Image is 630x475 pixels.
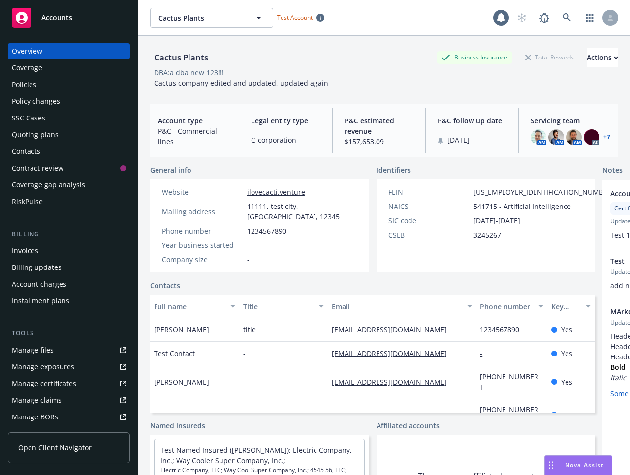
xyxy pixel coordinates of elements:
[480,301,532,312] div: Phone number
[154,377,209,387] span: [PERSON_NAME]
[239,295,328,318] button: Title
[561,377,572,387] span: Yes
[162,240,243,250] div: Year business started
[480,372,538,391] a: [PHONE_NUMBER]
[584,129,599,145] img: photo
[150,51,212,64] div: Cactus Plants
[154,348,195,358] span: Test Contact
[158,116,227,126] span: Account type
[388,201,470,211] div: NAICS
[544,455,612,475] button: Nova Assist
[160,445,352,465] a: Test Named Insured ([PERSON_NAME]); Electric Company, Inc.; Way Cooler Super Company, Inc.;
[473,230,501,240] span: 3245267
[565,461,604,469] span: Nova Assist
[561,325,572,335] span: Yes
[12,60,42,76] div: Coverage
[437,51,512,63] div: Business Insurance
[154,325,209,335] span: [PERSON_NAME]
[12,409,58,425] div: Manage BORs
[12,177,85,193] div: Coverage gap analysis
[8,328,130,338] div: Tools
[332,349,455,358] a: [EMAIL_ADDRESS][DOMAIN_NAME]
[150,8,273,28] button: Cactus Plants
[8,260,130,275] a: Billing updates
[557,8,577,28] a: Search
[12,342,54,358] div: Manage files
[8,144,130,159] a: Contacts
[332,301,461,312] div: Email
[12,43,42,59] div: Overview
[602,165,623,177] span: Notes
[243,377,246,387] span: -
[243,301,314,312] div: Title
[12,194,43,209] div: RiskPulse
[561,410,572,420] span: Yes
[388,215,470,226] div: SIC code
[12,260,62,275] div: Billing updates
[8,392,130,408] a: Manage claims
[150,420,205,431] a: Named insureds
[243,325,256,335] span: title
[150,295,239,318] button: Full name
[8,60,130,76] a: Coverage
[8,243,130,259] a: Invoices
[8,409,130,425] a: Manage BORs
[545,456,557,475] div: Drag to move
[12,144,40,159] div: Contacts
[610,362,626,372] strong: Bold
[154,301,224,312] div: Full name
[12,276,66,292] div: Account charges
[243,410,246,420] span: -
[476,295,547,318] button: Phone number
[548,129,564,145] img: photo
[158,13,244,23] span: Cactus Plants
[12,127,59,143] div: Quoting plans
[243,348,246,358] span: -
[247,187,305,197] a: ilovecacti.venture
[377,165,411,175] span: Identifiers
[162,226,243,236] div: Phone number
[473,201,571,211] span: 541715 - Artificial Intelligence
[388,187,470,197] div: FEIN
[345,116,413,136] span: P&C estimated revenue
[41,14,72,22] span: Accounts
[154,410,209,420] span: [PERSON_NAME]
[247,254,250,265] span: -
[162,207,243,217] div: Mailing address
[8,110,130,126] a: SSC Cases
[8,77,130,92] a: Policies
[12,376,76,391] div: Manage certificates
[277,13,313,22] span: Test Account
[8,93,130,109] a: Policy changes
[447,135,470,145] span: [DATE]
[332,377,455,386] a: [EMAIL_ADDRESS][DOMAIN_NAME]
[12,160,63,176] div: Contract review
[610,373,626,382] em: Italic
[273,12,328,23] span: Test Account
[160,466,358,475] span: Electric Company, LLC; Way Cool Super Company, Inc.; 4545 56, LLC;
[345,136,413,147] span: $157,653.09
[247,226,286,236] span: 1234567890
[162,187,243,197] div: Website
[473,187,614,197] span: [US_EMPLOYER_IDENTIFICATION_NUMBER]
[251,135,320,145] span: C-corporation
[154,67,224,78] div: DBA: a dba new 123!!!
[247,240,250,250] span: -
[8,127,130,143] a: Quoting plans
[12,77,36,92] div: Policies
[150,165,191,175] span: General info
[551,301,580,312] div: Key contact
[8,43,130,59] a: Overview
[12,243,38,259] div: Invoices
[328,295,476,318] button: Email
[158,126,227,147] span: P&C - Commercial lines
[8,342,130,358] a: Manage files
[12,293,69,309] div: Installment plans
[438,116,506,126] span: P&C follow up date
[162,254,243,265] div: Company size
[154,78,328,88] span: Cactus company edited and updated, updated again
[150,280,180,291] a: Contacts
[8,229,130,239] div: Billing
[480,405,538,424] a: [PHONE_NUMBER]
[8,4,130,31] a: Accounts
